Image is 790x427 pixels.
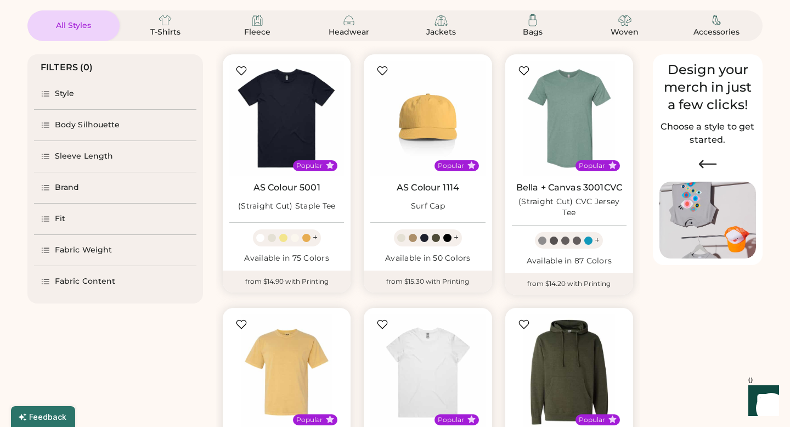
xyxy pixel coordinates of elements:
[467,415,476,424] button: Popular Style
[55,182,80,193] div: Brand
[296,415,323,424] div: Popular
[454,232,459,244] div: +
[438,161,464,170] div: Popular
[505,273,633,295] div: from $14.20 with Printing
[326,415,334,424] button: Popular Style
[370,253,485,264] div: Available in 50 Colors
[55,88,75,99] div: Style
[600,27,650,38] div: Woven
[738,378,785,425] iframe: Front Chat
[238,201,335,212] div: (Straight Cut) Staple Tee
[508,27,557,38] div: Bags
[364,271,492,293] div: from $15.30 with Printing
[49,20,98,31] div: All Styles
[512,61,627,176] img: BELLA + CANVAS 3001CVC (Straight Cut) CVC Jersey Tee
[55,214,65,224] div: Fit
[438,415,464,424] div: Popular
[159,14,172,27] img: T-Shirts Icon
[659,182,756,259] img: Image of Lisa Congdon Eye Print on T-Shirt and Hat
[229,253,344,264] div: Available in 75 Colors
[435,14,448,27] img: Jackets Icon
[326,161,334,170] button: Popular Style
[41,61,93,74] div: FILTERS (0)
[595,234,600,246] div: +
[370,61,485,176] img: AS Colour 1114 Surf Cap
[55,151,113,162] div: Sleeve Length
[579,415,605,424] div: Popular
[608,161,617,170] button: Popular Style
[411,201,445,212] div: Surf Cap
[467,161,476,170] button: Popular Style
[579,161,605,170] div: Popular
[140,27,190,38] div: T-Shirts
[618,14,631,27] img: Woven Icon
[397,182,459,193] a: AS Colour 1114
[324,27,374,38] div: Headwear
[233,27,282,38] div: Fleece
[313,232,318,244] div: +
[512,256,627,267] div: Available in 87 Colors
[55,245,112,256] div: Fabric Weight
[416,27,466,38] div: Jackets
[296,161,323,170] div: Popular
[253,182,320,193] a: AS Colour 5001
[526,14,539,27] img: Bags Icon
[229,61,344,176] img: AS Colour 5001 (Straight Cut) Staple Tee
[223,271,351,293] div: from $14.90 with Printing
[710,14,723,27] img: Accessories Icon
[659,61,756,114] div: Design your merch in just a few clicks!
[516,182,622,193] a: Bella + Canvas 3001CVC
[512,196,627,218] div: (Straight Cut) CVC Jersey Tee
[251,14,264,27] img: Fleece Icon
[692,27,741,38] div: Accessories
[55,120,120,131] div: Body Silhouette
[659,120,756,147] h2: Choose a style to get started.
[608,415,617,424] button: Popular Style
[342,14,356,27] img: Headwear Icon
[55,276,115,287] div: Fabric Content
